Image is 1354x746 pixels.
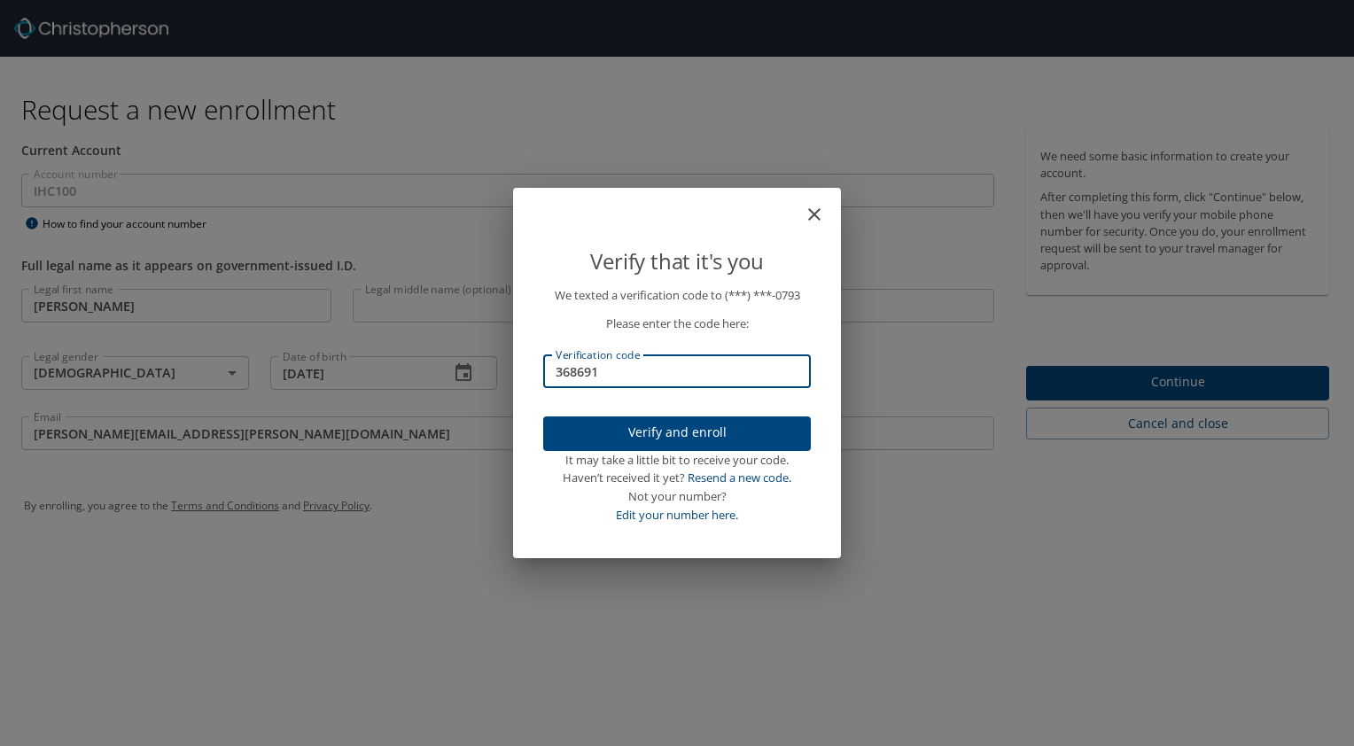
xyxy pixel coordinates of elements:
p: We texted a verification code to (***) ***- 0793 [543,286,811,305]
a: Edit your number here. [616,507,738,523]
div: Not your number? [543,487,811,506]
p: Please enter the code here: [543,315,811,333]
span: Verify and enroll [557,422,797,444]
div: It may take a little bit to receive your code. [543,451,811,470]
a: Resend a new code. [688,470,791,486]
p: Verify that it's you [543,245,811,278]
button: Verify and enroll [543,416,811,451]
div: Haven’t received it yet? [543,469,811,487]
button: close [813,195,834,216]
